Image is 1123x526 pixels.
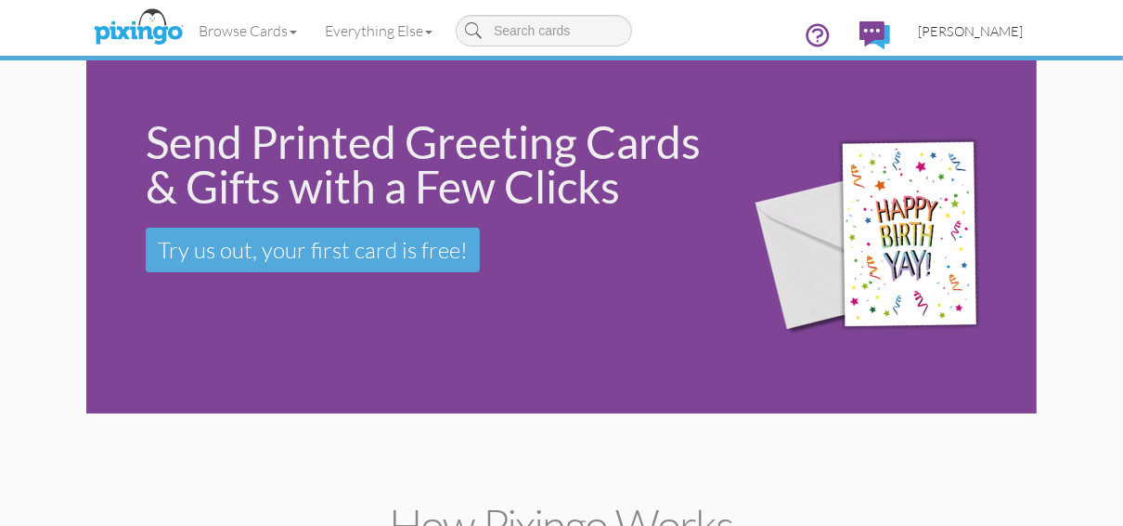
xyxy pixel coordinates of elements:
a: Browse Cards [185,7,311,54]
a: [PERSON_NAME] [904,7,1037,55]
input: Search cards [456,15,632,46]
span: [PERSON_NAME] [918,23,1023,39]
img: pixingo logo [89,5,187,51]
a: Try us out, your first card is free! [146,228,480,272]
a: Everything Else [311,7,446,54]
span: Try us out, your first card is free! [158,236,468,264]
img: comments.svg [859,21,890,49]
img: 942c5090-71ba-4bfc-9a92-ca782dcda692.png [731,102,1030,373]
div: Send Printed Greeting Cards & Gifts with a Few Clicks [146,120,705,209]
